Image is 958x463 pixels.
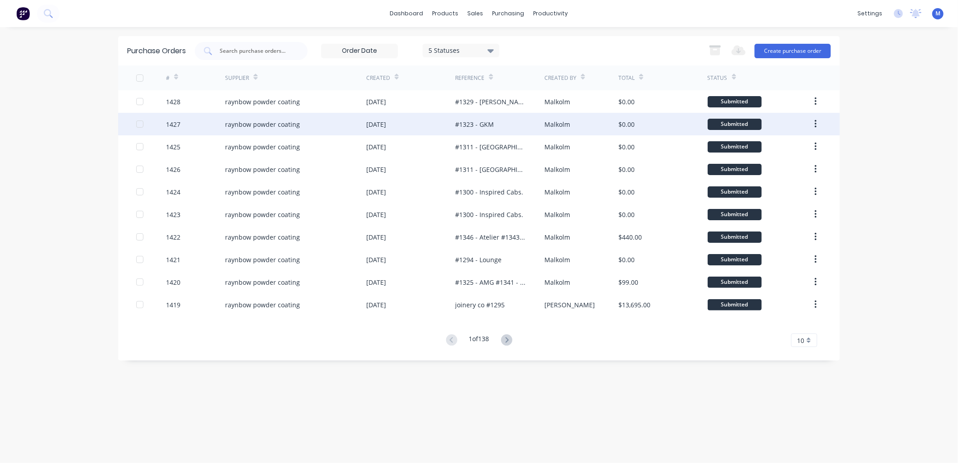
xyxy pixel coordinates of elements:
[127,46,186,56] div: Purchase Orders
[225,74,249,82] div: Supplier
[544,210,570,219] div: Malkolm
[544,255,570,264] div: Malkolm
[797,336,804,345] span: 10
[618,255,635,264] div: $0.00
[708,299,762,310] div: Submitted
[755,44,831,58] button: Create purchase order
[708,231,762,243] div: Submitted
[455,120,494,129] div: #1323 - GKM
[225,142,300,152] div: raynbow powder coating
[544,232,570,242] div: Malkolm
[166,120,180,129] div: 1427
[529,7,573,20] div: productivity
[166,255,180,264] div: 1421
[225,300,300,310] div: raynbow powder coating
[455,165,526,174] div: #1311 - [GEOGRAPHIC_DATA] fitout
[166,210,180,219] div: 1423
[366,74,390,82] div: Created
[166,187,180,197] div: 1424
[544,165,570,174] div: Malkolm
[544,278,570,287] div: Malkolm
[366,300,386,310] div: [DATE]
[618,120,635,129] div: $0.00
[16,7,30,20] img: Factory
[708,254,762,265] div: Submitted
[428,7,463,20] div: products
[455,278,526,287] div: #1325 - AMG #1341 - [PERSON_NAME] #1332 - Furntech
[708,141,762,153] div: Submitted
[225,232,300,242] div: raynbow powder coating
[166,278,180,287] div: 1420
[225,165,300,174] div: raynbow powder coating
[366,255,386,264] div: [DATE]
[166,232,180,242] div: 1422
[708,186,762,198] div: Submitted
[166,97,180,106] div: 1428
[366,278,386,287] div: [DATE]
[455,187,523,197] div: #1300 - Inspired Cabs.
[225,278,300,287] div: raynbow powder coating
[544,187,570,197] div: Malkolm
[225,187,300,197] div: raynbow powder coating
[455,232,526,242] div: #1346 - Atelier #1343 - [GEOGRAPHIC_DATA]
[366,97,386,106] div: [DATE]
[618,210,635,219] div: $0.00
[366,187,386,197] div: [DATE]
[225,210,300,219] div: raynbow powder coating
[225,97,300,106] div: raynbow powder coating
[544,120,570,129] div: Malkolm
[708,119,762,130] div: Submitted
[166,300,180,310] div: 1419
[366,165,386,174] div: [DATE]
[166,165,180,174] div: 1426
[935,9,940,18] span: M
[618,187,635,197] div: $0.00
[166,74,170,82] div: #
[166,142,180,152] div: 1425
[618,278,638,287] div: $99.00
[225,120,300,129] div: raynbow powder coating
[544,74,576,82] div: Created By
[469,334,489,347] div: 1 of 138
[366,142,386,152] div: [DATE]
[455,74,484,82] div: Reference
[853,7,887,20] div: settings
[455,142,526,152] div: #1311 - [GEOGRAPHIC_DATA] fitout
[544,142,570,152] div: Malkolm
[544,300,595,310] div: [PERSON_NAME]
[366,232,386,242] div: [DATE]
[708,277,762,288] div: Submitted
[488,7,529,20] div: purchasing
[455,255,502,264] div: #1294 - Lounge
[225,255,300,264] div: raynbow powder coating
[386,7,428,20] a: dashboard
[618,300,650,310] div: $13,695.00
[366,210,386,219] div: [DATE]
[618,74,635,82] div: Total
[618,232,642,242] div: $440.00
[322,44,397,58] input: Order Date
[544,97,570,106] div: Malkolm
[708,164,762,175] div: Submitted
[455,97,526,106] div: #1329 - [PERSON_NAME].
[455,300,505,310] div: joinery co #1295
[455,210,523,219] div: #1300 - Inspired Cabs.
[618,97,635,106] div: $0.00
[429,46,493,55] div: 5 Statuses
[708,209,762,220] div: Submitted
[708,96,762,107] div: Submitted
[219,46,294,56] input: Search purchase orders...
[618,165,635,174] div: $0.00
[618,142,635,152] div: $0.00
[708,74,728,82] div: Status
[366,120,386,129] div: [DATE]
[463,7,488,20] div: sales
